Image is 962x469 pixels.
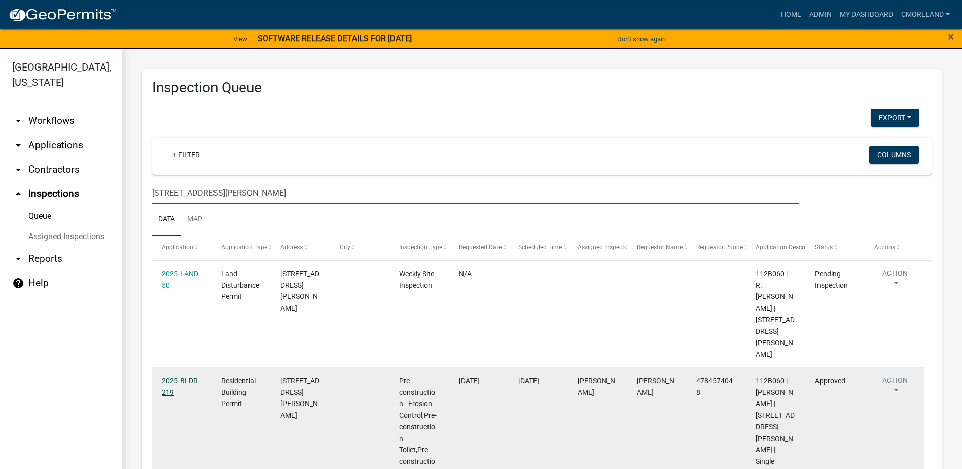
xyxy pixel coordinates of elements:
datatable-header-cell: Requestor Name [627,236,687,260]
datatable-header-cell: Status [805,236,865,260]
span: Inspection Type [399,244,442,251]
button: Action [874,268,916,293]
strong: SOFTWARE RELEASE DETAILS FOR [DATE] [258,33,412,43]
h3: Inspection Queue [152,79,932,96]
a: 2025-LAND-50 [162,270,200,289]
datatable-header-cell: Application Description [746,236,805,260]
i: arrow_drop_down [12,253,24,265]
a: cmoreland [897,5,954,24]
datatable-header-cell: Address [271,236,330,260]
button: Columns [869,146,919,164]
span: 112B060 | R. Greg Waddell | 288 SINCLAIR RD [756,270,795,358]
a: Data [152,204,181,236]
i: arrow_drop_down [12,163,24,176]
span: Application Type [221,244,267,251]
span: Residential Building Permit [221,377,256,408]
span: Michele Rivera [578,377,615,396]
datatable-header-cell: Requestor Phone [687,236,746,260]
span: Requested Date [459,244,502,251]
a: Admin [805,5,836,24]
button: Export [871,109,919,127]
button: Don't show again [613,30,670,47]
a: View [229,30,252,47]
span: 4784574048 [696,377,733,396]
span: Status [815,244,833,251]
datatable-header-cell: Inspection Type [389,236,449,260]
a: + Filter [164,146,208,164]
a: Map [181,204,208,236]
span: Requestor Phone [696,244,743,251]
datatable-header-cell: Application [152,236,211,260]
span: Application [162,244,193,251]
span: Pending Inspection [815,270,848,289]
button: Close [948,30,954,43]
i: help [12,277,24,289]
span: Application Description [756,244,820,251]
span: Approved [815,377,845,385]
button: Action [874,375,916,400]
span: N/A [459,270,472,278]
span: Scheduled Time [518,244,562,251]
a: My Dashboard [836,5,897,24]
input: Search for inspections [152,183,799,204]
span: 08/21/2025 [459,377,480,385]
span: Address [280,244,303,251]
div: [DATE] [518,375,558,387]
span: 288 SINCLAIR RD [280,270,319,312]
a: Home [777,5,805,24]
span: × [948,29,954,44]
i: arrow_drop_up [12,188,24,200]
i: arrow_drop_down [12,139,24,151]
datatable-header-cell: City [330,236,389,260]
span: Land Disturbance Permit [221,270,259,301]
span: Greg Waddell [637,377,674,396]
datatable-header-cell: Requested Date [449,236,508,260]
span: City [340,244,350,251]
datatable-header-cell: Assigned Inspector [567,236,627,260]
span: Actions [874,244,895,251]
datatable-header-cell: Scheduled Time [508,236,567,260]
i: arrow_drop_down [12,115,24,127]
datatable-header-cell: Actions [865,236,924,260]
datatable-header-cell: Application Type [211,236,271,260]
span: 288 SINCLAIR RD [280,377,319,419]
span: Weekly Site Inspection [399,270,434,289]
a: 2025-BLDR-219 [162,377,200,396]
span: Assigned Inspector [578,244,630,251]
span: Requestor Name [637,244,683,251]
